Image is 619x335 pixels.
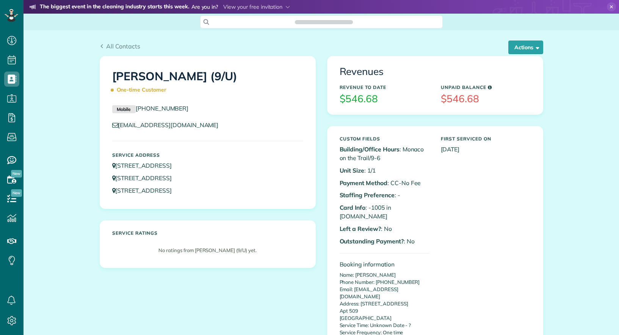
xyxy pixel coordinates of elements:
p: : No [340,237,429,246]
b: Payment Method [340,179,387,187]
h4: Booking information [340,261,429,268]
p: : 1/1 [340,166,429,175]
b: Building/Office Hours [340,145,400,153]
p: : - [340,191,429,199]
h3: $546.68 [340,93,429,104]
b: Left a Review? [340,225,381,232]
h5: First Serviced On [441,136,531,141]
span: Are you in? [191,3,218,11]
a: [STREET_ADDRESS] [112,174,179,182]
small: Mobile [112,105,136,114]
a: [STREET_ADDRESS] [112,162,179,169]
b: Staffing Preference [340,191,395,199]
h5: Service ratings [112,231,303,235]
h5: Unpaid Balance [441,85,531,90]
b: Card Info [340,204,366,211]
h5: Service Address [112,153,303,157]
span: One-time Customer [112,83,170,97]
a: [EMAIL_ADDRESS][DOMAIN_NAME] [112,121,226,129]
h3: $546.68 [441,93,531,104]
button: Actions [508,41,543,54]
p: No ratings from [PERSON_NAME] (9/U) yet. [116,247,299,254]
p: : CC-No Fee [340,179,429,187]
span: New [11,189,22,197]
h1: [PERSON_NAME] (9/U) [112,70,303,97]
p: : No [340,224,429,233]
a: Mobile[PHONE_NUMBER] [112,104,189,112]
b: Unit Size [340,167,365,174]
h5: Revenue to Date [340,85,429,90]
p: : Monaco on the Trail/9-6 [340,145,429,162]
span: All Contacts [106,42,140,50]
a: All Contacts [100,42,141,51]
span: New [11,170,22,178]
p: [DATE] [441,145,531,154]
span: Search ZenMaid… [302,18,345,26]
h3: Revenues [340,66,531,77]
a: [STREET_ADDRESS] [112,187,179,194]
h5: Custom Fields [340,136,429,141]
strong: The biggest event in the cleaning industry starts this week. [40,3,189,11]
li: The world’s leading virtual event for cleaning business owners. [30,13,333,23]
p: : -1005 in [DOMAIN_NAME] [340,203,429,221]
b: Outstanding Payment? [340,237,404,245]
